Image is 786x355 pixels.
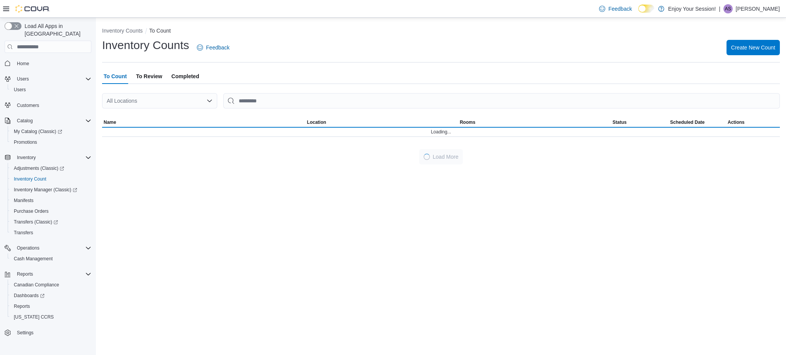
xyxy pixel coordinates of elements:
[14,303,30,309] span: Reports
[2,100,94,111] button: Customers
[172,69,199,84] span: Completed
[206,44,230,51] span: Feedback
[14,270,36,279] button: Reports
[11,228,91,237] span: Transfers
[638,5,654,13] input: Dark Mode
[102,27,780,36] nav: An example of EuiBreadcrumbs
[17,330,33,336] span: Settings
[596,1,635,16] a: Feedback
[11,280,62,289] a: Canadian Compliance
[11,302,91,311] span: Reports
[11,207,91,216] span: Purchase Orders
[8,174,94,184] button: Inventory Count
[727,40,780,55] button: Create New Count
[102,118,305,127] button: Name
[14,58,91,68] span: Home
[11,207,52,216] a: Purchase Orders
[11,164,91,173] span: Adjustments (Classic)
[14,230,33,236] span: Transfers
[613,119,627,125] span: Status
[11,185,91,194] span: Inventory Manager (Classic)
[670,119,705,125] span: Scheduled Date
[11,217,61,227] a: Transfers (Classic)
[8,184,94,195] a: Inventory Manager (Classic)
[223,93,780,108] input: This is a search bar. After typing your query, hit enter to filter the results lower in the page.
[8,84,94,95] button: Users
[2,327,94,338] button: Settings
[14,282,59,288] span: Canadian Compliance
[14,243,91,253] span: Operations
[14,314,54,320] span: [US_STATE] CCRS
[719,4,720,13] p: |
[8,195,94,206] button: Manifests
[14,165,64,171] span: Adjustments (Classic)
[14,153,91,162] span: Inventory
[2,74,94,84] button: Users
[8,206,94,217] button: Purchase Orders
[11,291,91,300] span: Dashboards
[14,74,32,84] button: Users
[431,129,451,135] span: Loading...
[11,196,91,205] span: Manifests
[11,127,91,136] span: My Catalog (Classic)
[17,76,29,82] span: Users
[14,197,33,204] span: Manifests
[2,115,94,126] button: Catalog
[8,217,94,227] a: Transfers (Classic)
[424,154,430,160] span: Loading
[14,116,36,125] button: Catalog
[8,137,94,148] button: Promotions
[17,118,33,124] span: Catalog
[14,128,62,135] span: My Catalog (Classic)
[14,176,46,182] span: Inventory Count
[458,118,611,127] button: Rooms
[14,153,39,162] button: Inventory
[8,227,94,238] button: Transfers
[11,312,91,322] span: Washington CCRS
[11,138,91,147] span: Promotions
[194,40,233,55] a: Feedback
[2,152,94,163] button: Inventory
[14,101,42,110] a: Customers
[15,5,50,13] img: Cova
[736,4,780,13] p: [PERSON_NAME]
[14,100,91,110] span: Customers
[11,164,67,173] a: Adjustments (Classic)
[17,102,39,108] span: Customers
[8,126,94,137] a: My Catalog (Classic)
[608,5,632,13] span: Feedback
[14,187,77,193] span: Inventory Manager (Classic)
[149,28,171,34] button: To Count
[11,85,91,94] span: Users
[17,61,29,67] span: Home
[17,245,40,251] span: Operations
[2,58,94,69] button: Home
[11,312,57,322] a: [US_STATE] CCRS
[305,118,458,127] button: Location
[725,4,731,13] span: AS
[668,4,716,13] p: Enjoy Your Session!
[136,69,162,84] span: To Review
[17,154,36,161] span: Inventory
[8,301,94,312] button: Reports
[2,243,94,253] button: Operations
[11,280,91,289] span: Canadian Compliance
[11,254,56,263] a: Cash Management
[17,271,33,277] span: Reports
[14,219,58,225] span: Transfers (Classic)
[21,22,91,38] span: Load All Apps in [GEOGRAPHIC_DATA]
[104,119,116,125] span: Name
[728,119,745,125] span: Actions
[14,328,91,337] span: Settings
[11,85,29,94] a: Users
[8,279,94,290] button: Canadian Compliance
[102,38,189,53] h1: Inventory Counts
[8,163,94,174] a: Adjustments (Classic)
[723,4,733,13] div: Amarjit Singh
[8,253,94,264] button: Cash Management
[11,291,48,300] a: Dashboards
[2,269,94,279] button: Reports
[14,293,45,299] span: Dashboards
[11,138,40,147] a: Promotions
